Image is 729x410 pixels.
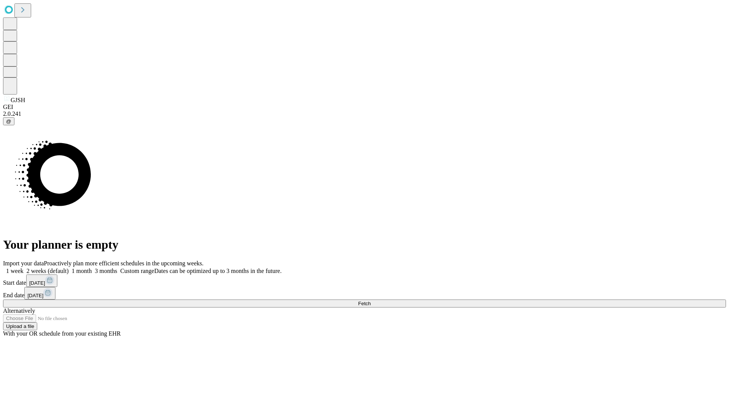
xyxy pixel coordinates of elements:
span: [DATE] [27,293,43,298]
span: Custom range [120,268,154,274]
button: [DATE] [24,287,55,300]
div: 2.0.241 [3,110,726,117]
span: Proactively plan more efficient schedules in the upcoming weeks. [44,260,204,266]
button: Upload a file [3,322,37,330]
span: Import your data [3,260,44,266]
button: @ [3,117,14,125]
div: GEI [3,104,726,110]
span: @ [6,118,11,124]
span: Dates can be optimized up to 3 months in the future. [154,268,281,274]
div: Start date [3,274,726,287]
span: Fetch [358,301,371,306]
div: End date [3,287,726,300]
button: Fetch [3,300,726,307]
h1: Your planner is empty [3,238,726,252]
span: With your OR schedule from your existing EHR [3,330,121,337]
span: 1 week [6,268,24,274]
span: 3 months [95,268,117,274]
span: 2 weeks (default) [27,268,69,274]
button: [DATE] [26,274,57,287]
span: Alternatively [3,307,35,314]
span: 1 month [72,268,92,274]
span: [DATE] [29,280,45,286]
span: GJSH [11,97,25,103]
